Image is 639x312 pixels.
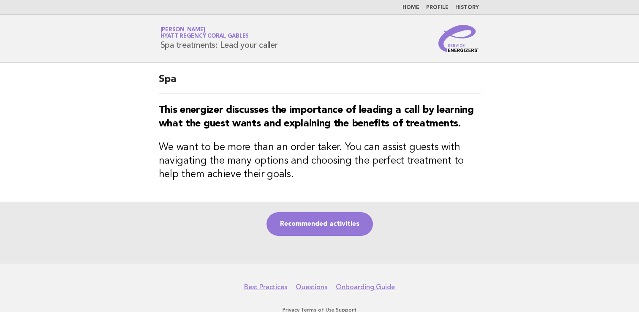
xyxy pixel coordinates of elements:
a: Home [402,5,419,10]
a: Profile [426,5,449,10]
h1: Spa treatments: Lead your caller [160,27,278,49]
a: Best Practices [244,283,287,291]
a: Onboarding Guide [336,283,395,291]
h2: Spa [159,73,481,93]
strong: This energizer discusses the importance of leading a call by learning what the guest wants and ex... [159,105,474,129]
h3: We want to be more than an order taker. You can assist guests with navigating the many options an... [159,141,481,181]
a: Questions [296,283,327,291]
a: [PERSON_NAME]Hyatt Regency Coral Gables [160,27,249,39]
img: Service Energizers [438,25,479,52]
a: Recommended activities [266,212,373,236]
span: Hyatt Regency Coral Gables [160,34,249,39]
a: History [455,5,479,10]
